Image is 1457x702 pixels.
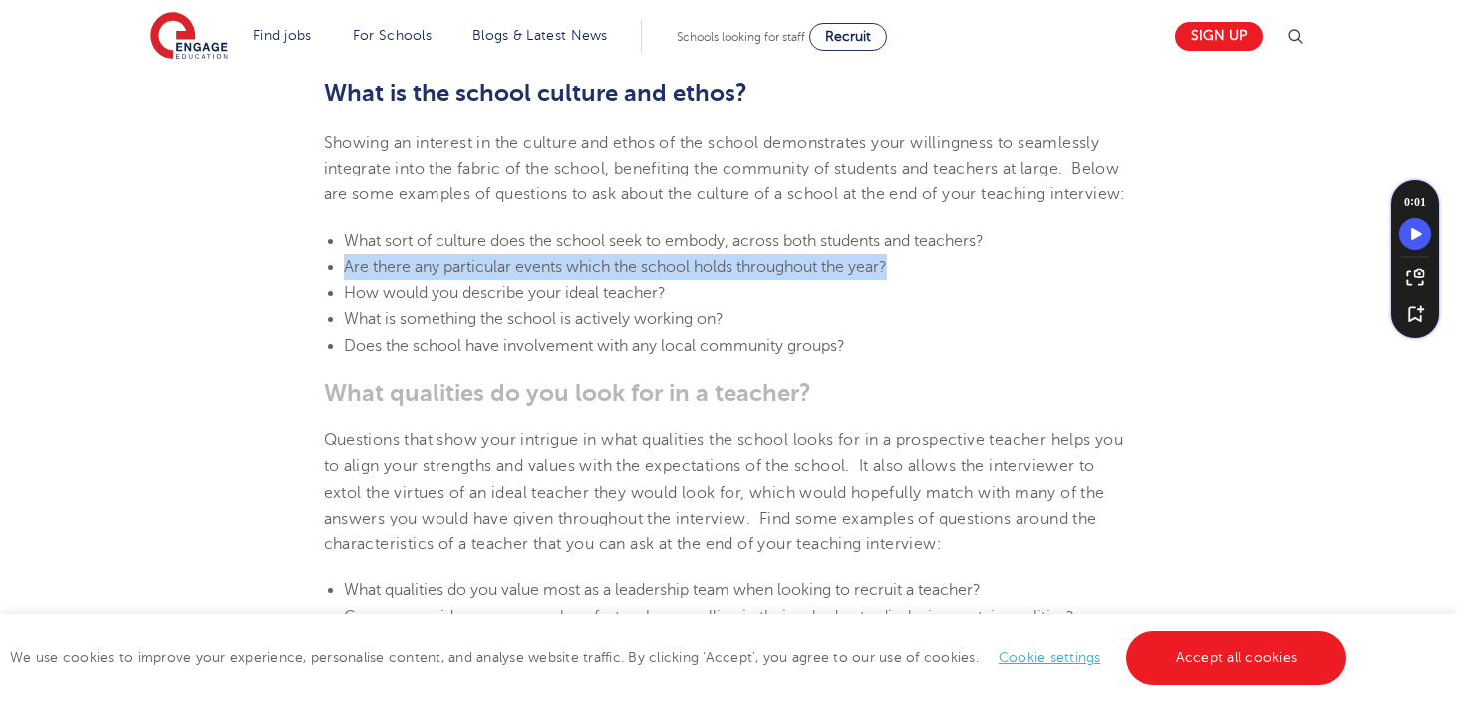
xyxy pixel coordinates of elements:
span: What qualities do you look for in a teacher? [324,379,811,407]
span: How would you describe your ideal teacher? [344,284,666,302]
img: Engage Education [150,12,228,62]
span: Schools looking for staff [677,30,805,44]
span: Can you provide some examples of a teacher excelling in their role due to displaying certain qual... [344,608,1074,626]
a: Recruit [809,23,887,51]
a: For Schools [353,28,432,43]
a: Blogs & Latest News [472,28,608,43]
span: Showing an interest in the culture and ethos of the school demonstrates your willingness to seaml... [324,134,1126,204]
a: Cookie settings [999,650,1101,665]
a: Accept all cookies [1126,631,1347,685]
span: Recruit [825,29,871,44]
span: Are there any particular events which the school holds throughout the year? [344,258,887,276]
span: What is something the school is actively working on? [344,310,724,328]
a: Sign up [1175,22,1263,51]
span: Does the school have involvement with any local community groups? [344,337,845,355]
span: What is the school culture and ethos? [324,79,747,107]
span: Questions that show your intrigue in what qualities the school looks for in a prospective teacher... [324,431,1124,553]
span: What sort of culture does the school seek to embody, across both students and teachers? [344,232,984,250]
span: What qualities do you value most as a leadership team when looking to recruit a teacher? [344,581,981,599]
a: Find jobs [253,28,312,43]
span: We use cookies to improve your experience, personalise content, and analyse website traffic. By c... [10,650,1351,665]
